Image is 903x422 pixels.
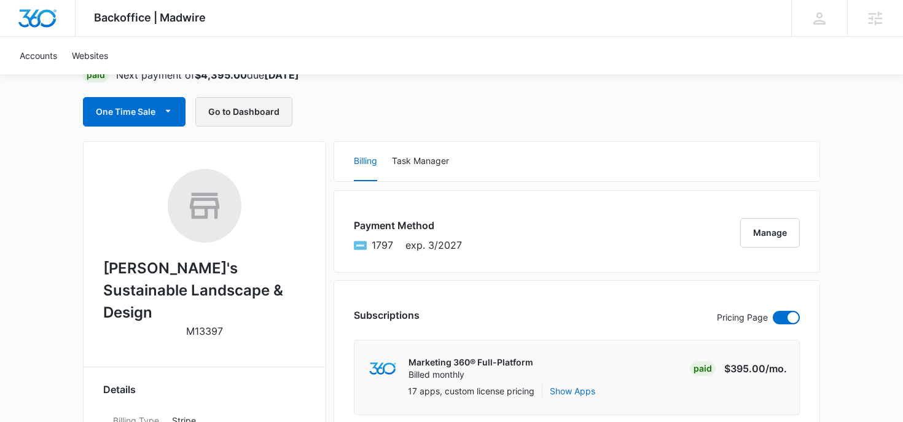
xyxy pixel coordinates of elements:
button: Manage [740,218,800,248]
button: One Time Sale [83,97,186,127]
button: Show Apps [550,385,595,397]
p: M13397 [186,324,223,338]
p: 17 apps, custom license pricing [408,385,534,397]
a: Accounts [12,37,64,74]
span: /mo. [765,362,787,375]
p: Next payment of due [116,68,299,82]
h3: Subscriptions [354,308,420,322]
div: Paid [83,68,109,82]
p: $395.00 [724,361,787,376]
span: exp. 3/2027 [405,238,462,252]
span: American Express ending with [372,238,393,252]
p: Billed monthly [408,369,533,381]
span: Details [103,382,136,397]
h3: Payment Method [354,218,462,233]
a: Websites [64,37,115,74]
button: Go to Dashboard [195,97,292,127]
strong: $4,395.00 [195,69,247,81]
button: Billing [354,142,377,181]
span: Backoffice | Madwire [94,11,206,24]
strong: [DATE] [264,69,299,81]
button: Task Manager [392,142,449,181]
img: marketing360Logo [369,362,396,375]
h2: [PERSON_NAME]'s Sustainable Landscape & Design [103,257,306,324]
p: Pricing Page [717,311,768,324]
p: Marketing 360® Full-Platform [408,356,533,369]
div: Paid [690,361,716,376]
